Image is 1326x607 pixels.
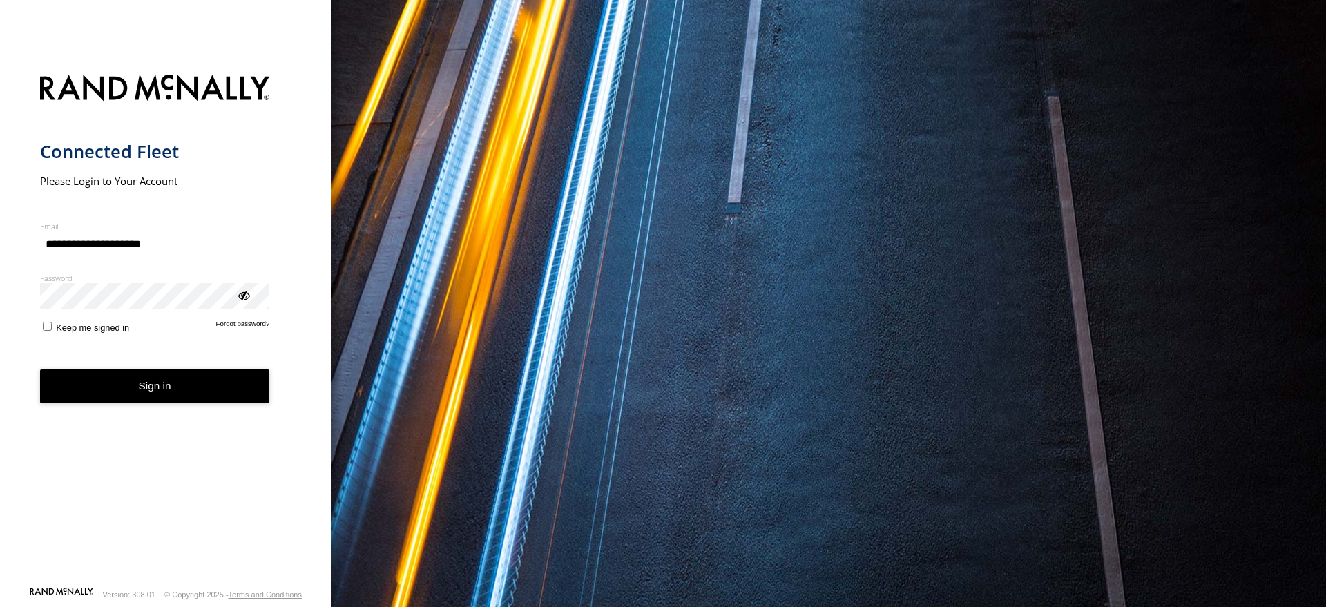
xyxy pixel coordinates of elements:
input: Keep me signed in [43,322,52,331]
a: Forgot password? [216,320,270,333]
label: Email [40,221,270,231]
h1: Connected Fleet [40,140,270,163]
a: Terms and Conditions [229,590,302,599]
form: main [40,66,292,586]
span: Keep me signed in [56,322,129,333]
div: Version: 308.01 [103,590,155,599]
label: Password [40,273,270,283]
a: Visit our Website [30,588,93,601]
h2: Please Login to Your Account [40,174,270,188]
div: © Copyright 2025 - [164,590,302,599]
img: Rand McNally [40,72,270,107]
div: ViewPassword [236,288,250,302]
button: Sign in [40,369,270,403]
